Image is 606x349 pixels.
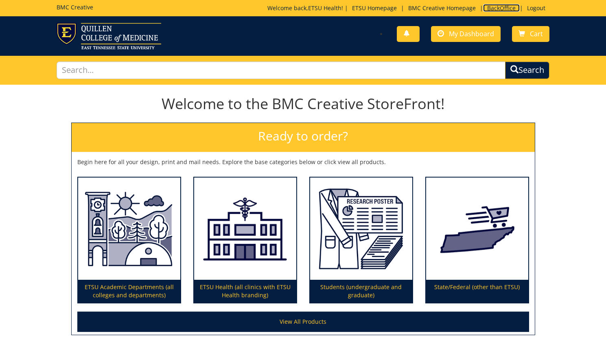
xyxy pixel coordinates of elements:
a: ETSU Homepage [348,4,401,12]
a: My Dashboard [431,26,501,42]
a: ETSU Academic Departments (all colleges and departments) [78,178,180,303]
h1: Welcome to the BMC Creative StoreFront! [71,96,535,112]
img: ETSU Academic Departments (all colleges and departments) [78,178,180,280]
button: Search [505,61,549,79]
span: Cart [530,29,543,38]
p: State/Federal (other than ETSU) [426,280,528,303]
span: My Dashboard [449,29,494,38]
a: BMC Creative Homepage [404,4,480,12]
p: Welcome back, ! | | | | [267,4,549,12]
h5: BMC Creative [57,4,93,10]
a: Logout [523,4,549,12]
img: Students (undergraduate and graduate) [310,178,412,280]
a: ETSU Health (all clinics with ETSU Health branding) [194,178,296,303]
img: State/Federal (other than ETSU) [426,178,528,280]
input: Search... [57,61,505,79]
a: BackOffice [483,4,520,12]
a: Students (undergraduate and graduate) [310,178,412,303]
a: View All Products [77,312,529,332]
a: State/Federal (other than ETSU) [426,178,528,303]
p: Students (undergraduate and graduate) [310,280,412,303]
h2: Ready to order? [72,123,535,152]
p: Begin here for all your design, print and mail needs. Explore the base categories below or click ... [77,158,529,166]
p: ETSU Academic Departments (all colleges and departments) [78,280,180,303]
a: Cart [512,26,549,42]
img: ETSU Health (all clinics with ETSU Health branding) [194,178,296,280]
img: ETSU logo [57,23,161,49]
p: ETSU Health (all clinics with ETSU Health branding) [194,280,296,303]
a: ETSU Health [308,4,341,12]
